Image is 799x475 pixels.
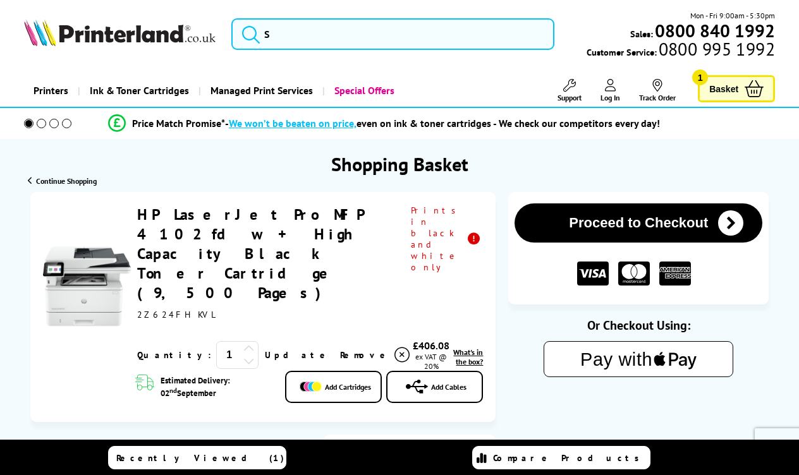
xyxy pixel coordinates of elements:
[24,19,216,46] img: Printerland Logo
[431,382,467,392] span: Add Cables
[639,79,676,102] a: Track Order
[169,386,177,395] sup: nd
[493,452,646,464] span: Compare Products
[24,75,78,107] a: Printers
[78,75,198,107] a: Ink & Toner Cartridges
[601,93,620,102] span: Log In
[340,346,412,364] a: Delete item from your basket
[577,262,609,286] img: VISA
[198,75,322,107] a: Managed Print Services
[618,262,650,286] img: MASTER CARD
[325,382,371,392] span: Add Cartridges
[630,28,653,40] span: Sales:
[512,397,765,426] iframe: PayPal
[698,75,775,102] a: Basket 1
[43,242,131,330] img: HP LaserJet Pro MFP 4102fdw + High Capacity Black Toner Cartridge (9,500 Pages)
[415,352,447,371] span: ex VAT @ 20%
[108,446,286,469] a: Recently Viewed (1)
[36,176,97,186] span: Continue Shopping
[412,339,451,352] div: £406.08
[24,19,216,49] a: Printerland Logo
[229,117,357,129] span: We won’t be beaten on price,
[690,9,775,21] span: Mon - Fri 9:00am - 5:30pm
[558,79,582,102] a: Support
[132,117,225,129] span: Price Match Promise*
[453,347,483,366] span: What's in the box?
[709,80,738,97] span: Basket
[508,317,769,334] div: Or Checkout Using:
[451,347,483,366] a: lnk_inthebox
[587,43,775,58] span: Customer Service:
[692,69,708,85] span: 1
[653,25,775,37] a: 0800 840 1992
[90,75,189,107] span: Ink & Toner Cartridges
[657,43,775,55] span: 0800 995 1992
[28,176,97,186] a: Continue Shopping
[472,446,650,469] a: Compare Products
[116,452,284,464] span: Recently Viewed (1)
[137,309,217,320] span: 2Z624FHKVL
[411,205,483,273] span: Prints in black and white only
[161,375,272,399] span: Estimated Delivery: 02 September
[601,79,620,102] a: Log In
[340,349,390,361] span: Remove
[655,19,775,42] b: 0800 840 1992
[225,117,660,129] div: - even on ink & toner cartridges - We check our competitors every day!
[515,203,762,243] button: Proceed to Checkout
[558,93,582,102] span: Support
[659,262,691,286] img: American Express
[322,75,404,107] a: Special Offers
[137,349,211,361] span: Quantity:
[137,205,363,303] a: HP LaserJet Pro MFP 4102fdw + High Capacity Black Toner Cartridge (9,500 Pages)
[6,112,761,135] li: modal_Promise
[265,349,330,361] a: Update
[300,382,322,392] img: Add Cartridges
[331,152,468,176] h1: Shopping Basket
[231,18,554,50] input: S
